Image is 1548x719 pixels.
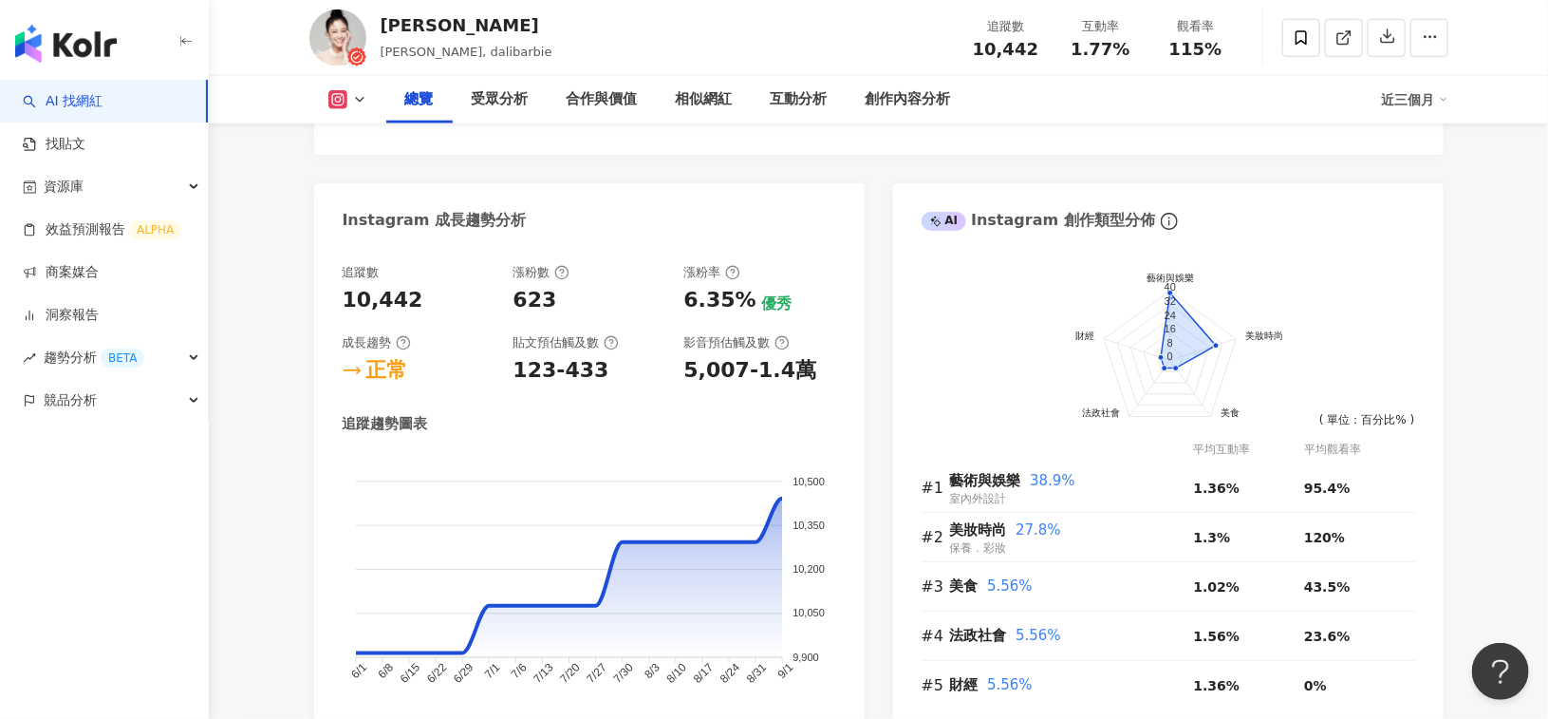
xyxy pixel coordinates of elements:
div: Instagram 成長趨勢分析 [343,210,527,231]
tspan: 10,500 [793,475,825,486]
span: 27.8% [1016,521,1061,539]
div: 漲粉率 [684,264,740,281]
tspan: 6/22 [423,660,449,686]
div: 優秀 [761,293,792,314]
span: 5.56% [1016,627,1061,644]
span: [PERSON_NAME], dalibarbie [381,45,552,59]
span: 1.36% [1194,481,1240,496]
span: 資源庫 [44,165,84,208]
span: 競品分析 [44,379,97,422]
div: 合作與價值 [567,88,638,111]
div: #5 [922,673,950,697]
div: 受眾分析 [472,88,529,111]
div: 影音預估觸及數 [684,334,790,351]
span: 5.56% [987,676,1033,693]
span: 5.56% [987,577,1033,595]
tspan: 8/10 [663,660,689,686]
div: #1 [922,476,950,500]
tspan: 8/24 [717,660,742,686]
span: 法政社會 [950,627,1007,644]
div: 貼文預估觸及數 [513,334,619,351]
div: 追蹤趨勢圖表 [343,414,428,434]
div: Instagram 創作類型分佈 [922,210,1155,231]
span: 藝術與娛樂 [950,472,1021,489]
div: 623 [513,286,557,315]
span: 1.3% [1194,530,1231,545]
text: 40 [1164,281,1175,293]
div: 漲粉數 [513,264,569,281]
div: 6.35% [684,286,756,315]
tspan: 7/20 [557,660,583,686]
tspan: 6/1 [348,660,369,681]
span: 23.6% [1304,629,1351,644]
tspan: 9,900 [793,652,819,663]
a: 找貼文 [23,135,85,154]
div: 平均互動率 [1194,441,1304,459]
text: 美妝時尚 [1245,331,1283,341]
span: 0% [1304,678,1327,693]
iframe: Help Scout Beacon - Open [1472,643,1529,700]
tspan: 7/27 [584,660,609,686]
text: 法政社會 [1082,407,1120,418]
span: 43.5% [1304,579,1351,595]
span: 1.36% [1194,678,1240,693]
a: searchAI 找網紅 [23,92,103,111]
tspan: 8/17 [690,660,716,686]
text: 32 [1164,295,1175,307]
span: 120% [1304,530,1345,545]
div: 相似網紅 [676,88,733,111]
tspan: 7/1 [481,660,502,681]
div: 正常 [366,356,408,386]
span: 財經 [950,676,979,693]
a: 商案媒合 [23,263,99,282]
span: 38.9% [1030,472,1075,489]
text: 0 [1166,350,1172,362]
tspan: 6/15 [397,660,422,686]
div: 平均觀看率 [1304,441,1415,459]
a: 效益預測報告ALPHA [23,220,181,239]
tspan: 9/1 [774,660,795,681]
span: rise [23,351,36,365]
div: 123-433 [513,356,609,386]
tspan: 6/8 [375,660,396,681]
span: 1.02% [1194,579,1240,595]
div: 觀看率 [1160,17,1232,36]
tspan: 10,200 [793,563,825,575]
text: 藝術與娛樂 [1147,273,1194,283]
span: 115% [1169,40,1222,59]
div: #2 [922,525,950,549]
tspan: 8/3 [642,660,662,681]
span: 保養．彩妝 [950,541,1007,555]
div: BETA [101,349,144,368]
tspan: 7/6 [508,660,529,681]
span: 1.77% [1071,40,1129,59]
div: 互動率 [1065,17,1137,36]
tspan: 10,350 [793,520,825,531]
span: 趨勢分析 [44,336,144,379]
span: 室內外設計 [950,492,1007,505]
tspan: 7/13 [531,660,556,686]
div: #3 [922,575,950,598]
div: AI [922,212,967,231]
div: 總覽 [405,88,434,111]
img: KOL Avatar [309,9,366,66]
text: 16 [1164,323,1175,334]
text: 美食 [1220,407,1239,418]
span: 美食 [950,577,979,595]
div: 5,007-1.4萬 [684,356,817,386]
div: 10,442 [343,286,423,315]
span: info-circle [1158,210,1181,233]
div: [PERSON_NAME] [381,13,552,37]
div: 互動分析 [771,88,828,111]
div: 追蹤數 [343,264,380,281]
div: 近三個月 [1382,85,1448,115]
img: logo [15,25,117,63]
div: 成長趨勢 [343,334,411,351]
text: 8 [1166,337,1172,349]
text: 24 [1164,309,1175,320]
tspan: 10,050 [793,607,825,618]
a: 洞察報告 [23,306,99,325]
div: 追蹤數 [970,17,1042,36]
div: 創作內容分析 [866,88,951,111]
text: 財經 [1075,331,1094,341]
